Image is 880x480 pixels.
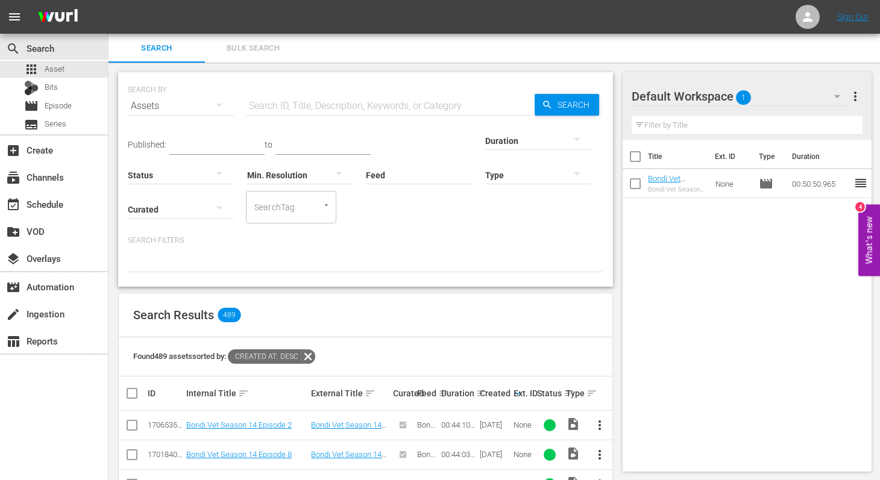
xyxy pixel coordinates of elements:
[186,420,292,429] a: Bondi Vet Season 14 Episode 2
[212,42,294,55] span: Bulk Search
[186,450,292,459] a: Bondi Vet Season 14 Episode 8
[6,198,20,212] span: Schedule
[24,99,39,113] span: Episode
[858,204,880,276] button: Open Feedback Widget
[441,420,476,429] div: 00:44:10.773
[218,308,240,322] span: 489
[29,3,87,31] img: ans4CAIJ8jUAAAAAAAAAAAAAAAAAAAAAAAAgQb4GAAAAAAAAAAAAAAAAAAAAAAAAJMjXAAAAAAAAAAAAAAAAAAAAAAAAgAT5G...
[438,388,449,399] span: sort
[417,420,436,438] span: Bondi Vet
[116,42,198,55] span: Search
[752,140,785,173] th: Type
[6,225,20,239] span: VOD
[186,386,308,401] div: Internal Title
[566,446,580,461] span: Video
[45,118,66,130] span: Series
[708,140,752,173] th: Ext. ID
[148,450,183,459] div: 170184065
[128,140,166,149] span: Published:
[7,10,22,24] span: menu
[6,280,20,295] span: Automation
[133,352,315,361] span: Found 489 assets sorted by:
[311,450,386,468] a: Bondi Vet Season 14 Episode 8
[566,386,582,401] div: Type
[441,450,476,459] div: 00:44:03.328
[6,307,20,322] span: create
[787,169,853,198] td: 00:50:50.965
[6,252,20,266] span: Overlays
[514,388,534,398] div: Ext. ID
[148,388,183,398] div: ID
[585,411,614,440] button: more_vert
[238,388,249,399] span: sort
[553,94,599,116] span: Search
[736,85,751,110] span: 1
[417,450,436,468] span: Bondi Vet
[480,420,510,429] div: [DATE]
[480,386,510,401] div: Created
[148,420,183,429] div: 170653558
[711,169,755,198] td: None
[45,63,64,75] span: Asset
[24,62,39,76] span: Asset
[311,420,386,438] a: Bondi Vet Season 14 Episode 2
[648,140,708,173] th: Title
[417,386,438,401] div: Feed
[128,89,234,123] div: Assets
[393,388,413,398] div: Curated
[848,89,863,104] span: more_vert
[6,334,20,349] span: Reports
[855,202,865,211] div: 4
[476,388,487,399] span: sort
[6,143,20,158] span: Create
[837,12,869,22] a: Sign Out
[45,100,72,112] span: Episode
[632,79,852,113] div: Default Workspace
[480,450,510,459] div: [DATE]
[365,388,376,399] span: sort
[648,185,706,193] div: Bondi Vet Season 7 Episode 2
[535,94,599,116] button: Search
[311,386,389,401] div: External Title
[785,140,857,173] th: Duration
[592,418,607,432] span: more_vert
[848,82,863,111] button: more_vert
[514,450,534,459] div: None
[566,417,580,431] span: Video
[133,308,214,322] span: Search Results
[24,81,39,95] div: Bits
[45,81,58,93] span: Bits
[6,170,20,185] span: Channels
[24,117,39,132] span: Series
[228,349,301,364] span: Created At: desc
[6,42,20,56] span: Search
[648,174,705,228] a: Bondi Vet Season 7 Episode 2 (Bondi Vet Season 7 Episode 2 (VARIANT))
[537,386,562,401] div: Status
[514,420,534,429] div: None
[759,176,773,191] span: Episode
[265,140,272,149] span: to
[585,440,614,469] button: more_vert
[592,447,607,462] span: more_vert
[441,386,476,401] div: Duration
[853,176,868,190] span: reorder
[321,199,332,211] button: Open
[128,235,603,246] p: Search Filters:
